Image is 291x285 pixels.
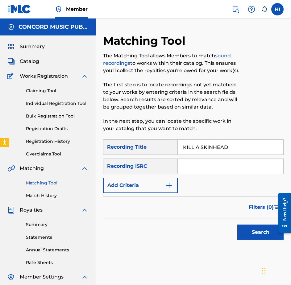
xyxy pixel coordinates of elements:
span: Catalog [20,58,39,65]
button: Search [237,225,284,240]
a: CatalogCatalog [7,58,39,65]
h2: Matching Tool [103,34,189,48]
img: Top Rightsholder [55,6,62,13]
span: Works Registration [20,72,68,80]
p: The Matching Tool allows Members to match to works within their catalog. This ensures you'll coll... [103,52,242,74]
iframe: Chat Widget [260,255,291,285]
span: Member [66,6,88,13]
p: In the next step, you can locate the specific work in your catalog that you want to match. [103,118,242,132]
a: Registration Drafts [26,126,88,132]
a: Annual Statements [26,247,88,253]
img: Works Registration [7,72,15,80]
img: 9d2ae6d4665cec9f34b9.svg [165,182,173,189]
div: Help [245,3,258,15]
button: Filters (0) [245,200,284,215]
span: Royalties [20,206,43,214]
img: Royalties [7,206,15,214]
a: SummarySummary [7,43,45,50]
a: Public Search [229,3,242,15]
img: help [248,6,255,13]
p: The first step is to locate recordings not yet matched to your works by entering criteria in the ... [103,81,242,111]
img: Catalog [7,58,15,65]
img: Accounts [7,23,15,31]
span: Filters ( 0 ) [249,204,274,211]
a: Bulk Registration Tool [26,113,88,119]
a: Individual Registration Tool [26,100,88,107]
img: MLC Logo [7,5,31,14]
img: expand [81,273,88,281]
a: Overclaims Tool [26,151,88,157]
img: Matching [7,165,15,172]
h5: CONCORD MUSIC PUBLISHING LLC [19,23,88,31]
iframe: Resource Center [274,188,291,238]
img: search [232,6,239,13]
span: Summary [20,43,45,50]
img: expand [81,206,88,214]
form: Search Form [103,139,284,243]
img: Member Settings [7,273,15,281]
a: Matching Tool [26,180,88,186]
div: User Menu [271,3,284,15]
img: expand [81,72,88,80]
a: Claiming Tool [26,88,88,94]
a: Registration History [26,138,88,145]
a: Statements [26,234,88,241]
span: Member Settings [20,273,64,281]
div: Drag [262,262,266,280]
a: Rate Sheets [26,259,88,266]
button: Add Criteria [103,178,178,193]
img: Summary [7,43,15,50]
a: Summary [26,221,88,228]
img: expand [81,165,88,172]
span: Matching [20,165,44,172]
a: Match History [26,192,88,199]
div: Notifications [261,6,268,12]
